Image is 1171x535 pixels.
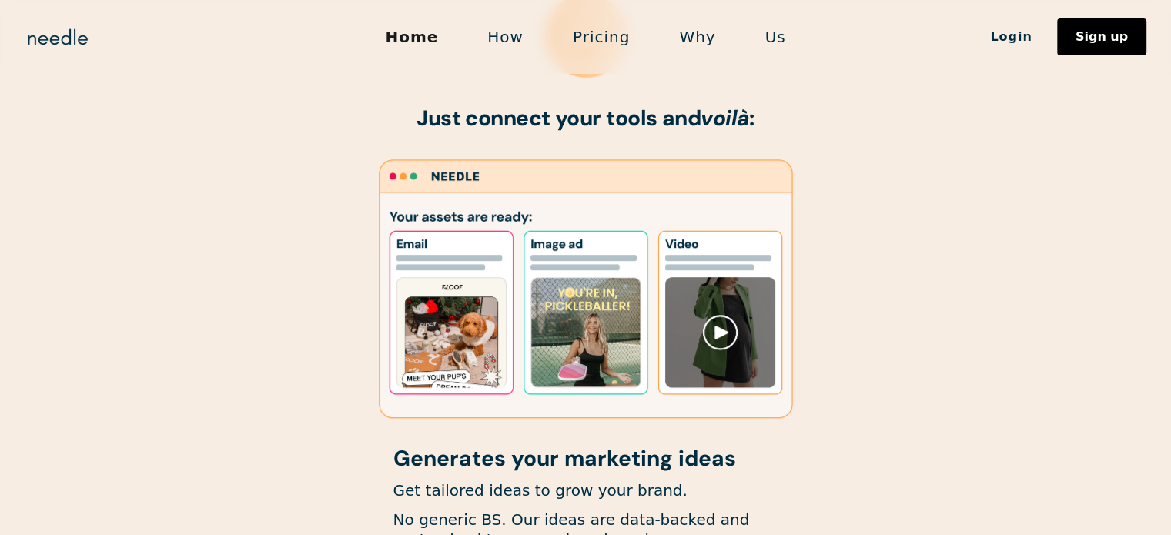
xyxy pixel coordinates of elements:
a: Login [965,24,1057,50]
div: Sign up [1076,31,1128,43]
a: How [463,21,548,53]
a: Us [741,21,811,53]
p: Get tailored ideas to grow your brand. [393,480,778,500]
strong: Just connect your tools and : [417,104,754,132]
a: Home [360,21,463,53]
em: voilà [701,104,749,132]
a: Sign up [1057,18,1146,55]
a: Pricing [548,21,654,53]
h1: Generates your marketing ideas [393,447,778,471]
a: Why [654,21,740,53]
